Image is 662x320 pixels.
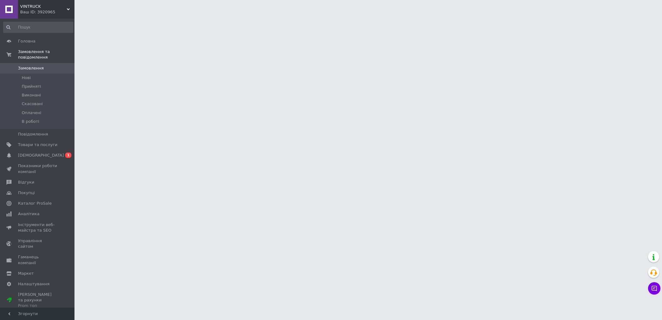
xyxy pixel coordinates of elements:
span: Показники роботи компанії [18,163,57,174]
span: Головна [18,38,35,44]
span: 1 [65,153,71,158]
span: Виконані [22,92,41,98]
span: [PERSON_NAME] та рахунки [18,292,57,309]
button: Чат з покупцем [648,282,660,295]
span: [DEMOGRAPHIC_DATA] [18,153,64,158]
input: Пошук [3,22,73,33]
div: Prom топ [18,303,57,309]
span: Маркет [18,271,34,276]
span: Прийняті [22,84,41,89]
span: Товари та послуги [18,142,57,148]
span: Налаштування [18,281,50,287]
span: Замовлення [18,65,44,71]
span: Замовлення та повідомлення [18,49,74,60]
span: Нові [22,75,31,81]
div: Ваш ID: 3920965 [20,9,74,15]
span: Скасовані [22,101,43,107]
span: Каталог ProSale [18,201,52,206]
span: В роботі [22,119,39,124]
span: Повідомлення [18,131,48,137]
span: Аналітика [18,211,39,217]
span: Покупці [18,190,35,196]
span: Гаманець компанії [18,254,57,265]
span: Управління сайтом [18,238,57,249]
span: VINTRUCK [20,4,67,9]
span: Інструменти веб-майстра та SEO [18,222,57,233]
span: Оплачені [22,110,41,116]
span: Відгуки [18,180,34,185]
